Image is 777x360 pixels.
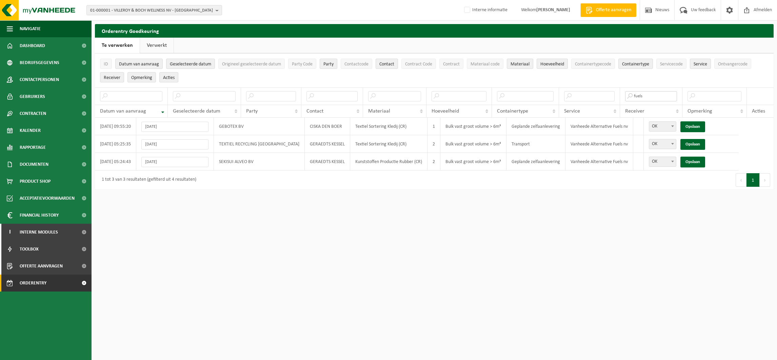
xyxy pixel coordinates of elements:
[618,59,653,69] button: ContainertypeContainertype: Activate to sort
[20,37,45,54] span: Dashboard
[350,135,427,153] td: Textiel Sortering Kledij (CR)
[471,62,500,67] span: Materiaal code
[565,118,633,135] td: Vanheede Alternative Fuels nv
[170,62,211,67] span: Geselecteerde datum
[20,258,63,275] span: Offerte aanvragen
[680,121,705,132] a: Opslaan
[463,5,507,15] label: Interne informatie
[20,122,41,139] span: Kalender
[440,153,506,171] td: Bulk vast groot volume > 6m³
[95,118,136,135] td: [DATE] 09:55:20
[746,173,760,187] button: 1
[564,108,580,114] span: Service
[305,135,350,153] td: GERAEDTS KESSEL
[575,62,611,67] span: Containertypecode
[20,88,45,105] span: Gebruikers
[140,38,174,53] a: Verwerkt
[131,75,152,80] span: Opmerking
[649,139,676,149] span: OK
[305,118,350,135] td: CISKA DEN BOER
[350,153,427,171] td: Kunststoffen Productie Rubber (CR)
[649,157,676,167] span: OK
[305,153,350,171] td: GERAEDTS KESSEL
[580,3,636,17] a: Offerte aanvragen
[20,190,75,207] span: Acceptatievoorwaarden
[656,59,686,69] button: ServicecodeServicecode: Activate to sort
[565,153,633,171] td: Vanheede Alternative Fuels nv
[571,59,615,69] button: ContainertypecodeContainertypecode: Activate to sort
[86,5,222,15] button: 01-000001 - VILLEROY & BOCH WELLNESS NV - [GEOGRAPHIC_DATA]
[714,59,751,69] button: OntvangercodeOntvangercode: Activate to sort
[288,59,316,69] button: Party CodeParty Code: Activate to sort
[718,62,748,67] span: Ontvangercode
[20,207,59,224] span: Financial History
[350,118,427,135] td: Textiel Sortering Kledij (CR)
[341,59,372,69] button: ContactcodeContactcode: Activate to sort
[214,135,305,153] td: TEXTIEL RECYCLING [GEOGRAPHIC_DATA]
[439,59,463,69] button: ContractContract: Activate to sort
[20,275,77,292] span: Orderentry Goedkeuring
[736,173,746,187] button: Previous
[246,108,258,114] span: Party
[100,108,146,114] span: Datum van aanvraag
[218,59,285,69] button: Origineel geselecteerde datumOrigineel geselecteerde datum: Activate to sort
[100,59,112,69] button: IDID: Activate to sort
[440,135,506,153] td: Bulk vast groot volume > 6m³
[306,108,323,114] span: Contact
[323,62,334,67] span: Party
[20,173,51,190] span: Product Shop
[166,59,215,69] button: Geselecteerde datumGeselecteerde datum: Activate to sort
[20,224,58,241] span: Interne modules
[292,62,313,67] span: Party Code
[537,59,568,69] button: HoeveelheidHoeveelheid: Activate to sort
[467,59,503,69] button: Materiaal codeMateriaal code: Activate to sort
[163,75,175,80] span: Acties
[649,121,676,132] span: OK
[376,59,398,69] button: ContactContact: Activate to sort
[20,20,41,37] span: Navigatie
[594,7,633,14] span: Offerte aanvragen
[432,108,459,114] span: Hoeveelheid
[427,118,440,135] td: 1
[90,5,213,16] span: 01-000001 - VILLEROY & BOCH WELLNESS NV - [GEOGRAPHIC_DATA]
[344,62,368,67] span: Contactcode
[127,72,156,82] button: OpmerkingOpmerking: Activate to sort
[159,72,178,82] button: Acties
[115,59,163,69] button: Datum van aanvraagDatum van aanvraag: Activate to remove sorting
[690,59,711,69] button: ServiceService: Activate to sort
[506,118,565,135] td: Geplande zelfaanlevering
[95,135,136,153] td: [DATE] 05:25:35
[694,62,707,67] span: Service
[427,135,440,153] td: 2
[680,157,705,167] a: Opslaan
[688,108,712,114] span: Opmerking
[680,139,705,150] a: Opslaan
[649,122,676,131] span: OK
[214,118,305,135] td: GEBOTEX BV
[368,108,390,114] span: Materiaal
[214,153,305,171] td: SEKISUI ALVEO BV
[119,62,159,67] span: Datum van aanvraag
[401,59,436,69] button: Contract CodeContract Code: Activate to sort
[511,62,530,67] span: Materiaal
[95,24,774,37] h2: Orderentry Goedkeuring
[497,108,528,114] span: Containertype
[20,241,39,258] span: Toolbox
[752,108,765,114] span: Acties
[173,108,220,114] span: Geselecteerde datum
[379,62,394,67] span: Contact
[506,153,565,171] td: Geplande zelfaanlevering
[427,153,440,171] td: 2
[540,62,564,67] span: Hoeveelheid
[98,174,196,186] div: 1 tot 3 van 3 resultaten (gefilterd uit 4 resultaten)
[405,62,432,67] span: Contract Code
[536,7,570,13] strong: [PERSON_NAME]
[565,135,633,153] td: Vanheede Alternative Fuels nv
[7,224,13,241] span: I
[20,156,48,173] span: Documenten
[507,59,533,69] button: MateriaalMateriaal: Activate to sort
[95,153,136,171] td: [DATE] 05:24:43
[760,173,770,187] button: Next
[443,62,460,67] span: Contract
